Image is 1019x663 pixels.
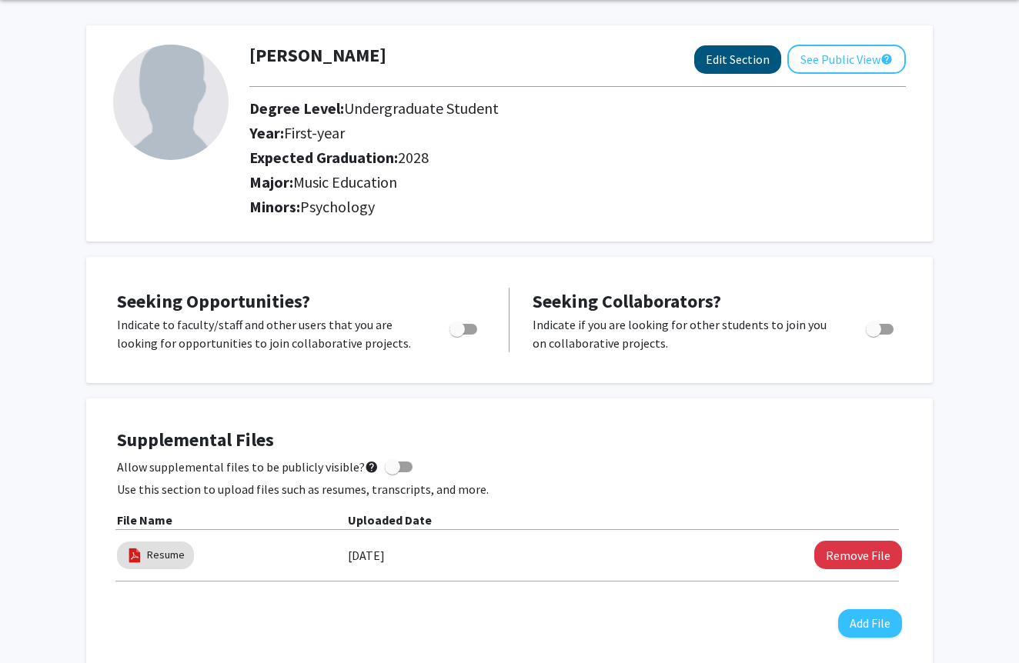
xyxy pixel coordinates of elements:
[126,547,143,564] img: pdf_icon.png
[814,541,902,569] button: Remove Resume File
[249,45,386,67] h1: [PERSON_NAME]
[249,198,906,216] h2: Minors:
[117,512,172,528] b: File Name
[117,289,310,313] span: Seeking Opportunities?
[348,512,432,528] b: Uploaded Date
[365,458,379,476] mat-icon: help
[694,45,781,74] button: Edit Section
[533,289,721,313] span: Seeking Collaborators?
[293,172,397,192] span: Music Education
[880,50,893,68] mat-icon: help
[117,480,902,498] p: Use this section to upload files such as resumes, transcripts, and more.
[117,458,379,476] span: Allow supplemental files to be publicly visible?
[443,315,486,338] div: Toggle
[300,197,375,216] span: Psychology
[117,429,902,451] h4: Supplemental Files
[249,148,820,167] h2: Expected Graduation:
[12,594,65,651] iframe: Chat
[348,542,385,568] label: [DATE]
[113,45,229,160] img: Profile Picture
[398,148,429,167] span: 2028
[860,315,902,338] div: Toggle
[284,123,345,142] span: First-year
[147,547,185,563] a: Resume
[533,315,837,352] p: Indicate if you are looking for other students to join you on collaborative projects.
[344,98,499,118] span: Undergraduate Student
[249,124,820,142] h2: Year:
[787,45,906,74] button: See Public View
[117,315,420,352] p: Indicate to faculty/staff and other users that you are looking for opportunities to join collabor...
[249,173,906,192] h2: Major:
[249,99,820,118] h2: Degree Level:
[838,609,902,638] button: Add File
